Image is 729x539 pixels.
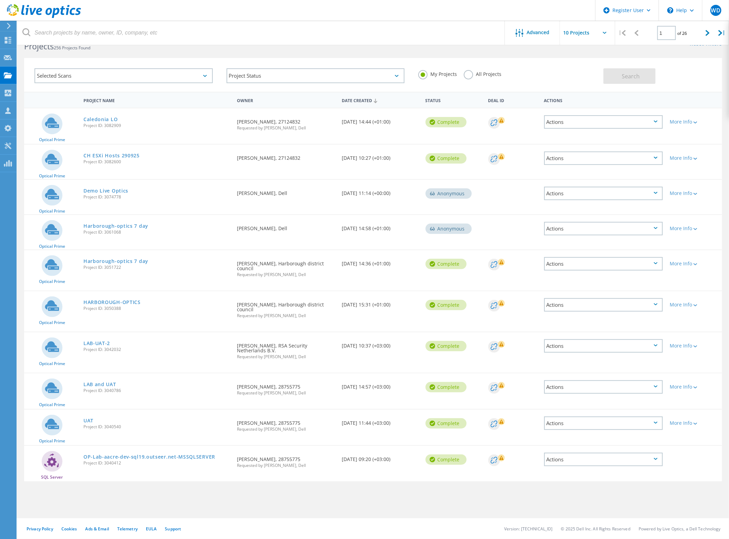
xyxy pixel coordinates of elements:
li: Powered by Live Optics, a Dell Technology [639,526,721,532]
input: Search projects by name, owner, ID, company, etc [17,21,505,45]
span: Project ID: 3040540 [83,425,230,429]
div: [DATE] 14:36 (+01:00) [338,250,422,273]
div: | [615,21,629,45]
div: Actions [544,298,663,312]
div: More Info [670,191,719,196]
div: [PERSON_NAME], Dell [233,180,338,203]
span: Project ID: 3074778 [83,195,230,199]
span: Optical Prime [39,403,65,407]
div: More Info [670,384,719,389]
label: My Projects [418,70,457,77]
span: Project ID: 3040412 [83,461,230,465]
div: | [715,21,729,45]
div: Complete [426,117,467,127]
div: Complete [426,259,467,269]
a: Support [165,526,181,532]
div: Actions [544,187,663,200]
div: [PERSON_NAME], 28755775 [233,446,338,474]
div: Complete [426,382,467,392]
div: More Info [670,119,719,124]
a: Harborough-optics 7 day [83,224,148,228]
div: Actions [544,380,663,394]
div: Deal Id [485,94,541,106]
a: Live Optics Dashboard [7,14,81,19]
div: [PERSON_NAME], 28755775 [233,373,338,402]
div: Actions [544,257,663,271]
span: Requested by [PERSON_NAME], Dell [237,273,335,277]
span: Advanced [527,30,550,35]
a: Privacy Policy [27,526,53,532]
span: Optical Prime [39,362,65,366]
span: Project ID: 3061068 [83,230,230,234]
span: Requested by [PERSON_NAME], Dell [237,391,335,395]
div: Owner [233,94,338,106]
span: 256 Projects Found [54,45,90,51]
div: [DATE] 15:31 (+01:00) [338,291,422,314]
span: Requested by [PERSON_NAME], Dell [237,126,335,130]
li: Version: [TECHNICAL_ID] [504,526,553,532]
div: Complete [426,418,467,429]
div: Actions [544,115,663,129]
span: WD [711,8,720,13]
a: Ads & Email [86,526,109,532]
div: [DATE] 14:58 (+01:00) [338,215,422,238]
span: SQL Server [41,475,63,479]
a: LAB-UAT-2 [83,341,110,346]
label: All Projects [464,70,501,77]
span: Project ID: 3040786 [83,389,230,393]
div: [DATE] 11:44 (+03:00) [338,410,422,432]
span: Optical Prime [39,280,65,284]
button: Search [603,68,656,84]
div: Anonymous [426,224,472,234]
div: [DATE] 11:14 (+00:00) [338,180,422,203]
div: [PERSON_NAME], Harborough district council [233,291,338,325]
span: Optical Prime [39,244,65,248]
div: More Info [670,421,719,425]
div: [PERSON_NAME], Dell [233,215,338,238]
a: LAB and UAT [83,382,116,387]
a: Demo Live Optics [83,188,128,193]
span: Requested by [PERSON_NAME], Dell [237,314,335,318]
span: Optical Prime [39,321,65,325]
div: Actions [541,94,666,106]
div: More Info [670,226,719,231]
div: [DATE] 10:37 (+03:00) [338,332,422,355]
span: Project ID: 3082909 [83,124,230,128]
div: [PERSON_NAME], 27124832 [233,108,338,137]
li: © 2025 Dell Inc. All Rights Reserved [561,526,630,532]
div: Complete [426,300,467,310]
div: Actions [544,416,663,430]
span: Requested by [PERSON_NAME], Dell [237,355,335,359]
span: Project ID: 3051722 [83,265,230,269]
span: Requested by [PERSON_NAME], Dell [237,463,335,468]
div: Actions [544,453,663,466]
span: Optical Prime [39,138,65,142]
div: [DATE] 14:57 (+03:00) [338,373,422,396]
span: Search [622,72,640,80]
div: More Info [670,156,719,160]
span: of 26 [678,30,687,36]
div: More Info [670,302,719,307]
div: [DATE] 09:20 (+03:00) [338,446,422,469]
div: Actions [544,222,663,235]
div: Complete [426,341,467,351]
div: [DATE] 10:27 (+01:00) [338,145,422,167]
span: Optical Prime [39,209,65,213]
div: [PERSON_NAME], RSA Security Netherlands B.V. [233,332,338,366]
div: Project Status [227,68,405,83]
a: Caledonia LO [83,117,118,122]
span: Requested by [PERSON_NAME], Dell [237,427,335,431]
div: Actions [544,339,663,353]
div: More Info [670,261,719,266]
a: HARBOROUGH-OPTICS [83,300,141,305]
div: [PERSON_NAME], 28755775 [233,410,338,438]
div: Status [422,94,485,106]
a: Telemetry [117,526,138,532]
svg: \n [667,7,673,13]
div: Project Name [80,94,233,106]
a: EULA [146,526,157,532]
span: Project ID: 3082600 [83,160,230,164]
span: Project ID: 3050388 [83,306,230,311]
span: Optical Prime [39,439,65,443]
div: Complete [426,153,467,164]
